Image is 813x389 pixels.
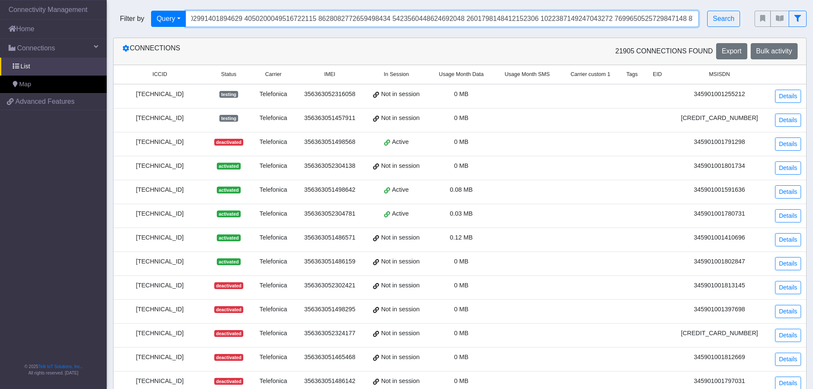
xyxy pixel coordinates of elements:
[256,329,290,338] div: Telefonica
[392,137,409,147] span: Active
[38,364,81,369] a: Telit IoT Solutions, Inc.
[217,163,240,170] span: activated
[214,354,243,361] span: deactivated
[381,281,420,290] span: Not in session
[19,80,31,89] span: Map
[676,185,763,195] div: 345901001591636
[653,70,662,79] span: EID
[454,306,469,313] span: 0 MB
[707,11,740,27] button: Search
[300,353,359,362] div: 356363051465468
[119,114,201,123] div: [TECHNICAL_ID]
[119,257,201,266] div: [TECHNICAL_ID]
[676,281,763,290] div: 345901001813145
[214,306,243,313] span: deactivated
[450,234,473,241] span: 0.12 MB
[676,209,763,219] div: 345901001780731
[119,329,201,338] div: [TECHNICAL_ID]
[217,234,240,241] span: activated
[709,70,730,79] span: MSISDN
[300,185,359,195] div: 356363051498642
[755,11,807,27] div: fitlers menu
[676,305,763,314] div: 345901001397698
[186,11,699,27] input: Search...
[775,305,801,318] a: Details
[381,305,420,314] span: Not in session
[119,305,201,314] div: [TECHNICAL_ID]
[381,353,420,362] span: Not in session
[775,137,801,151] a: Details
[300,305,359,314] div: 356363051498295
[756,47,792,55] span: Bulk activity
[571,70,610,79] span: Carrier custom 1
[775,90,801,103] a: Details
[454,258,469,265] span: 0 MB
[119,161,201,171] div: [TECHNICAL_ID]
[615,46,713,56] span: 21905 Connections found
[676,114,763,123] div: [CREDIT_CARD_NUMBER]
[256,353,290,362] div: Telefonica
[716,43,747,59] button: Export
[256,257,290,266] div: Telefonica
[775,353,801,366] a: Details
[627,70,638,79] span: Tags
[381,377,420,386] span: Not in session
[775,185,801,199] a: Details
[256,233,290,243] div: Telefonica
[381,329,420,338] span: Not in session
[300,329,359,338] div: 356363052324177
[381,114,420,123] span: Not in session
[119,281,201,290] div: [TECHNICAL_ID]
[256,305,290,314] div: Telefonica
[775,161,801,175] a: Details
[722,47,741,55] span: Export
[116,43,460,59] div: Connections
[214,330,243,337] span: deactivated
[152,70,167,79] span: ICCID
[751,43,798,59] button: Bulk activity
[217,187,240,193] span: activated
[392,185,409,195] span: Active
[454,162,469,169] span: 0 MB
[775,209,801,222] a: Details
[454,282,469,289] span: 0 MB
[392,209,409,219] span: Active
[119,353,201,362] div: [TECHNICAL_ID]
[15,97,75,107] span: Advanced Features
[300,209,359,219] div: 356363052304781
[256,137,290,147] div: Telefonica
[119,377,201,386] div: [TECHNICAL_ID]
[450,210,473,217] span: 0.03 MB
[256,185,290,195] div: Telefonica
[300,257,359,266] div: 356363051486159
[300,161,359,171] div: 356363052304138
[775,233,801,246] a: Details
[324,70,335,79] span: IMEI
[113,14,151,24] span: Filter by
[381,257,420,266] span: Not in session
[300,137,359,147] div: 356363051498568
[17,43,55,53] span: Connections
[775,114,801,127] a: Details
[256,161,290,171] div: Telefonica
[504,70,550,79] span: Usage Month SMS
[214,378,243,385] span: deactivated
[676,90,763,99] div: 345901001255212
[775,281,801,294] a: Details
[454,330,469,336] span: 0 MB
[454,114,469,121] span: 0 MB
[454,91,469,97] span: 0 MB
[300,377,359,386] div: 356363051486142
[256,209,290,219] div: Telefonica
[256,90,290,99] div: Telefonica
[676,137,763,147] div: 345901001791298
[450,186,473,193] span: 0.08 MB
[217,258,240,265] span: activated
[119,185,201,195] div: [TECHNICAL_ID]
[119,137,201,147] div: [TECHNICAL_ID]
[119,90,201,99] div: [TECHNICAL_ID]
[300,281,359,290] div: 356363052302421
[300,90,359,99] div: 356363052316058
[217,211,240,217] span: activated
[381,90,420,99] span: Not in session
